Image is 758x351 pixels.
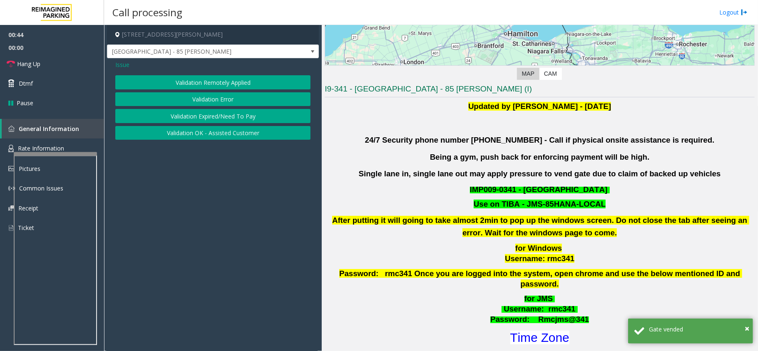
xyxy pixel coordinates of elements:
img: 'icon' [8,185,15,192]
span: Password: Rmcjms@341 [490,315,589,324]
div: Gate vended [649,325,747,334]
img: 'icon' [8,126,15,132]
img: 'icon' [8,224,14,232]
img: 'icon' [8,166,15,171]
b: Updated by [PERSON_NAME] - [DATE] [468,102,611,111]
b: 24/7 Security phone number [PHONE_NUMBER] - Call if physical onsite assistance is required. [365,136,715,144]
h4: [STREET_ADDRESS][PERSON_NAME] [107,25,319,44]
label: CAM [539,68,562,80]
img: 'icon' [8,205,14,211]
label: Map [517,68,539,80]
span: General Information [19,125,79,133]
button: Validation Expired/Need To Pay [115,109,311,123]
span: Password: rmc341 Once you are logged into the system, open chrome and use the below mentioned ID ... [339,269,742,288]
b: Single lane in, single lane out may apply pressure to vend gate due to claim of backed up vehicles [359,169,721,178]
button: Validation OK - Assisted Customer [115,126,311,140]
span: × [745,323,749,334]
span: Username: rmc341 [505,254,574,263]
b: Being a gym, push back for enforcing payment will be high. [430,153,650,161]
span: for JMS [524,294,553,303]
span: Hang Up [17,59,40,68]
a: General Information [2,119,104,138]
font: Use on TIBA - JMS-85HANA-LOCAL [474,200,606,208]
span: Username [504,304,542,313]
span: Pause [17,99,33,107]
button: Validation Error [115,92,311,106]
span: Rate Information [18,144,64,152]
b: After putting it will going to take almost 2min to pop up the windows screen. Do not close the ta... [332,216,749,237]
a: Time Zone [510,331,569,344]
img: 'icon' [8,145,14,152]
h3: Call processing [108,2,186,22]
span: [GEOGRAPHIC_DATA] - 85 [PERSON_NAME] [107,45,276,58]
span: for Windows [515,244,562,252]
a: Logout [719,8,748,17]
button: Close [745,322,749,335]
span: IMP009-0341 - [GEOGRAPHIC_DATA] [470,185,608,194]
img: logout [741,8,748,17]
button: Validation Remotely Applied [115,75,311,89]
span: Issue [115,60,129,69]
span: Dtmf [19,79,33,88]
h3: I9-341 - [GEOGRAPHIC_DATA] - 85 [PERSON_NAME] (I) [325,84,755,97]
span: : rmc341 [542,304,576,313]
